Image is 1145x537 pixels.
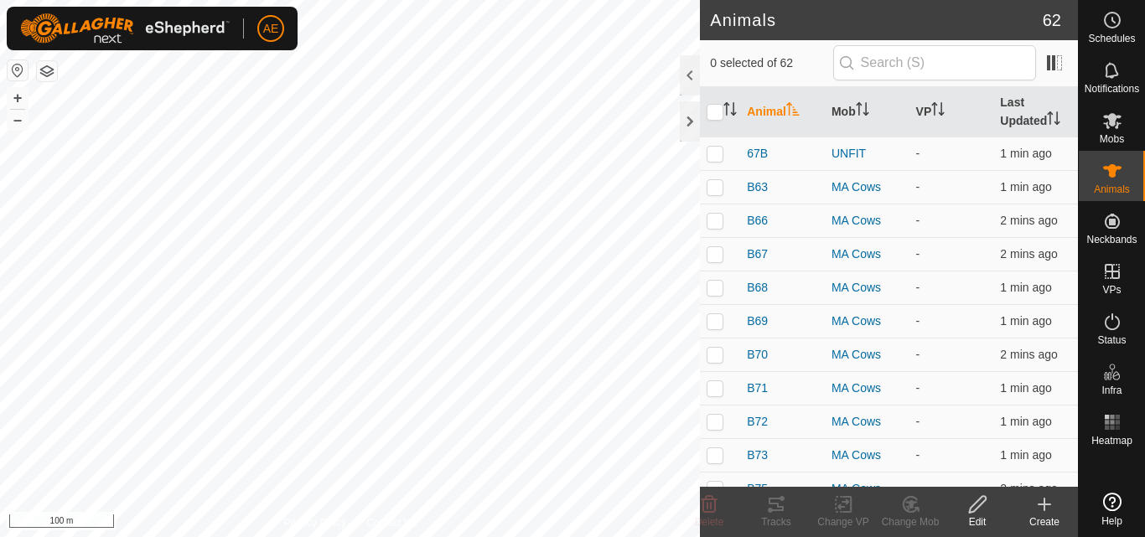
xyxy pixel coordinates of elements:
button: Map Layers [37,61,57,81]
span: B67 [747,245,768,263]
div: Change VP [810,514,877,529]
span: B73 [747,447,768,464]
span: B71 [747,380,768,397]
span: VPs [1102,285,1121,295]
th: Mob [825,87,909,137]
p-sorticon: Activate to sort [786,105,800,118]
span: 26 Aug 2025, 5:05 pm [1000,147,1051,160]
app-display-virtual-paddock-transition: - [916,180,920,194]
app-display-virtual-paddock-transition: - [916,314,920,328]
span: Notifications [1085,84,1139,94]
div: Tracks [743,514,810,529]
h2: Animals [710,10,1043,30]
app-display-virtual-paddock-transition: - [916,381,920,395]
button: + [8,88,28,108]
p-sorticon: Activate to sort [856,105,869,118]
a: Privacy Policy [284,515,347,530]
span: AE [263,20,279,38]
div: Change Mob [877,514,944,529]
div: Create [1011,514,1078,529]
div: MA Cows [832,413,903,431]
app-display-virtual-paddock-transition: - [916,281,920,294]
button: Reset Map [8,60,28,80]
span: B66 [747,212,768,230]
input: Search (S) [833,45,1036,80]
span: Infra [1101,385,1122,395]
span: 26 Aug 2025, 5:05 pm [1000,448,1051,462]
div: Edit [944,514,1011,529]
div: MA Cows [832,279,903,297]
span: 26 Aug 2025, 5:05 pm [1000,314,1051,328]
th: Last Updated [993,87,1078,137]
button: – [8,110,28,130]
app-display-virtual-paddock-transition: - [916,348,920,361]
app-display-virtual-paddock-transition: - [916,415,920,428]
div: MA Cows [832,346,903,364]
div: MA Cows [832,447,903,464]
span: 26 Aug 2025, 5:05 pm [1000,348,1057,361]
a: Help [1079,486,1145,533]
div: MA Cows [832,245,903,263]
th: Animal [740,87,825,137]
span: 26 Aug 2025, 5:05 pm [1000,180,1051,194]
span: 0 selected of 62 [710,54,832,72]
span: 26 Aug 2025, 5:05 pm [1000,482,1057,495]
p-sorticon: Activate to sort [1047,114,1060,127]
span: Mobs [1100,134,1124,144]
app-display-virtual-paddock-transition: - [916,247,920,261]
span: 26 Aug 2025, 5:05 pm [1000,214,1057,227]
app-display-virtual-paddock-transition: - [916,147,920,160]
span: B70 [747,346,768,364]
span: 26 Aug 2025, 5:05 pm [1000,415,1051,428]
span: B68 [747,279,768,297]
span: 62 [1043,8,1061,33]
span: Status [1097,335,1126,345]
span: 26 Aug 2025, 5:05 pm [1000,247,1057,261]
span: B72 [747,413,768,431]
p-sorticon: Activate to sort [931,105,945,118]
div: UNFIT [832,145,903,163]
th: VP [909,87,994,137]
a: Contact Us [366,515,416,530]
span: Animals [1094,184,1130,194]
app-display-virtual-paddock-transition: - [916,214,920,227]
span: 26 Aug 2025, 5:05 pm [1000,281,1051,294]
span: B69 [747,312,768,330]
app-display-virtual-paddock-transition: - [916,448,920,462]
span: 26 Aug 2025, 5:05 pm [1000,381,1051,395]
span: 67B [747,145,768,163]
span: Heatmap [1091,436,1132,446]
div: MA Cows [832,212,903,230]
div: MA Cows [832,178,903,196]
div: MA Cows [832,312,903,330]
img: Gallagher Logo [20,13,230,44]
app-display-virtual-paddock-transition: - [916,482,920,495]
span: Help [1101,516,1122,526]
div: MA Cows [832,480,903,498]
span: Schedules [1088,34,1135,44]
span: Neckbands [1086,235,1137,245]
span: B75 [747,480,768,498]
div: MA Cows [832,380,903,397]
span: B63 [747,178,768,196]
span: Delete [695,516,724,528]
p-sorticon: Activate to sort [723,105,737,118]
